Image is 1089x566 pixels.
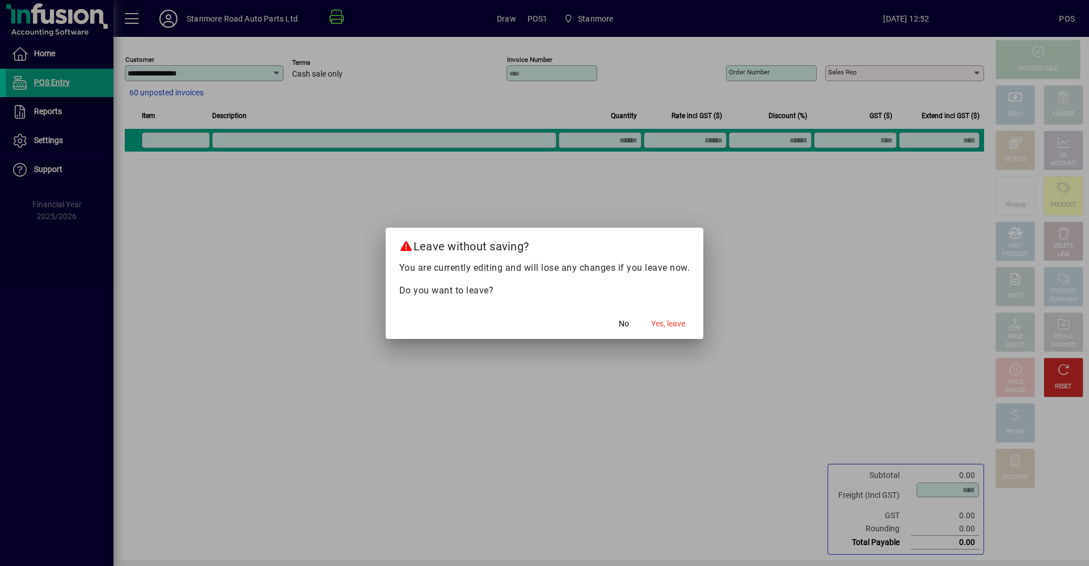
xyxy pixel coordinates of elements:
span: No [619,318,629,330]
p: You are currently editing and will lose any changes if you leave now. [399,261,690,275]
p: Do you want to leave? [399,284,690,297]
h2: Leave without saving? [386,228,704,261]
button: No [606,314,642,334]
span: Yes, leave [651,318,685,330]
button: Yes, leave [647,314,690,334]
